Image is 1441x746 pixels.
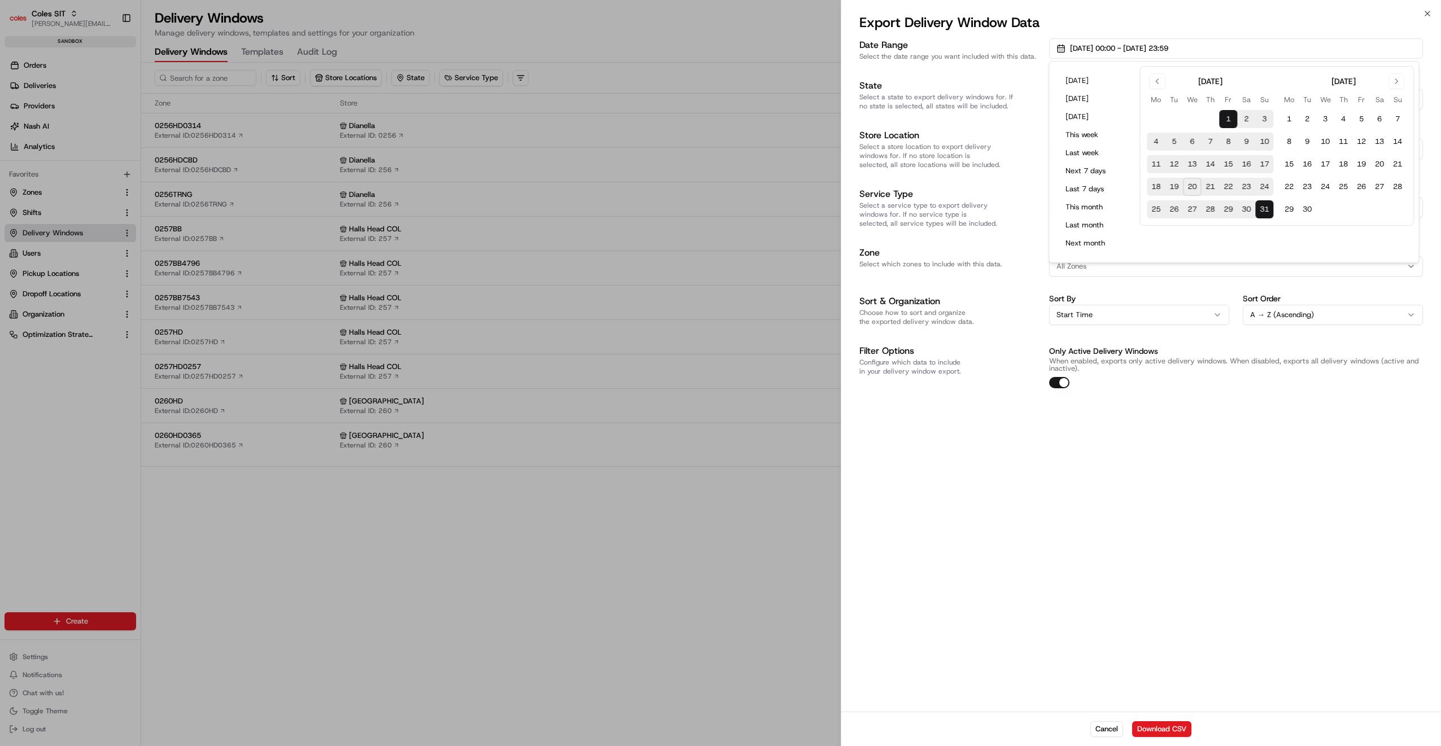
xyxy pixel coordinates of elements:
button: 18 [1334,155,1352,173]
th: Wednesday [1316,94,1334,106]
button: 27 [1370,178,1388,196]
th: Thursday [1334,94,1352,106]
button: This week [1060,127,1128,143]
button: 5 [1352,110,1370,128]
button: This month [1060,199,1128,215]
button: 7 [1201,133,1219,151]
h3: Store Location [859,129,1040,142]
p: Welcome 👋 [11,45,206,63]
button: 10 [1255,133,1273,151]
p: Select a state to export delivery windows for. If no state is selected, all states will be included. [859,93,1040,111]
th: Thursday [1201,94,1219,106]
label: Sort Order [1243,295,1423,302]
button: 24 [1255,178,1273,196]
button: Cancel [1090,721,1123,737]
label: Only Active Delivery Windows [1049,346,1158,356]
button: 26 [1165,200,1183,218]
th: Sunday [1255,94,1273,106]
button: 24 [1316,178,1334,196]
p: Select the date range you want included with this data. [859,52,1040,61]
h3: Service Type [859,187,1040,201]
button: 6 [1183,133,1201,151]
button: 2 [1298,110,1316,128]
th: Wednesday [1183,94,1201,106]
button: 10 [1316,133,1334,151]
button: 3 [1255,110,1273,128]
h3: State [859,79,1040,93]
th: Saturday [1237,94,1255,106]
th: Tuesday [1298,94,1316,106]
button: 13 [1370,133,1388,151]
h3: Filter Options [859,344,1040,358]
label: Sort By [1049,295,1229,302]
button: 9 [1237,133,1255,151]
img: 1736555255976-a54dd68f-1ca7-489b-9aae-adbdc363a1c4 [11,107,32,128]
button: 12 [1165,155,1183,173]
div: [DATE] [1331,76,1356,87]
p: Select which zones to include with this data. [859,260,1040,269]
button: 21 [1201,178,1219,196]
th: Tuesday [1165,94,1183,106]
button: 30 [1298,200,1316,218]
button: 30 [1237,200,1255,218]
button: 22 [1280,178,1298,196]
button: 28 [1201,200,1219,218]
button: 16 [1298,155,1316,173]
button: All Zones [1049,256,1423,277]
th: Monday [1147,94,1165,106]
h3: Zone [859,246,1040,260]
button: [DATE] 00:00 - [DATE] 23:59 [1049,38,1423,59]
span: Knowledge Base [23,163,86,174]
button: 11 [1147,155,1165,173]
button: [DATE] [1060,91,1128,107]
button: Go to next month [1388,73,1404,89]
button: 4 [1334,110,1352,128]
h2: Export Delivery Window Data [859,14,1423,32]
button: 25 [1147,200,1165,218]
p: Configure which data to include in your delivery window export. [859,358,1040,376]
button: 18 [1147,178,1165,196]
p: Select a service type to export delivery windows for. If no service type is selected, all service... [859,201,1040,228]
div: We're available if you need us! [38,119,143,128]
span: API Documentation [107,163,181,174]
button: Download CSV [1132,721,1191,737]
button: [DATE] [1060,73,1128,89]
th: Sunday [1388,94,1407,106]
th: Monday [1280,94,1298,106]
button: 3 [1316,110,1334,128]
button: 28 [1388,178,1407,196]
img: Nash [11,11,34,33]
a: 📗Knowledge Base [7,159,91,179]
h3: Date Range [859,38,1040,52]
button: 31 [1255,200,1273,218]
div: [DATE] [1198,76,1222,87]
button: 12 [1352,133,1370,151]
button: 15 [1219,155,1237,173]
button: 9 [1298,133,1316,151]
button: 23 [1298,178,1316,196]
p: When enabled, exports only active delivery windows. When disabled, exports all delivery windows (... [1049,358,1423,372]
span: All Zones [1056,261,1086,271]
button: 1 [1219,110,1237,128]
p: Choose how to sort and organize the exported delivery window data. [859,308,1040,326]
button: 19 [1352,155,1370,173]
button: 2 [1237,110,1255,128]
button: 1 [1280,110,1298,128]
button: 14 [1201,155,1219,173]
button: Next month [1060,235,1128,251]
div: 💻 [95,164,104,173]
span: [DATE] 00:00 - [DATE] 23:59 [1070,43,1168,54]
button: 15 [1280,155,1298,173]
button: 7 [1388,110,1407,128]
th: Friday [1219,94,1237,106]
button: 21 [1388,155,1407,173]
button: 6 [1370,110,1388,128]
button: Go to previous month [1149,73,1165,89]
th: Saturday [1370,94,1388,106]
button: 4 [1147,133,1165,151]
button: 29 [1219,200,1237,218]
button: 14 [1388,133,1407,151]
button: 23 [1237,178,1255,196]
button: 20 [1370,155,1388,173]
button: 8 [1280,133,1298,151]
